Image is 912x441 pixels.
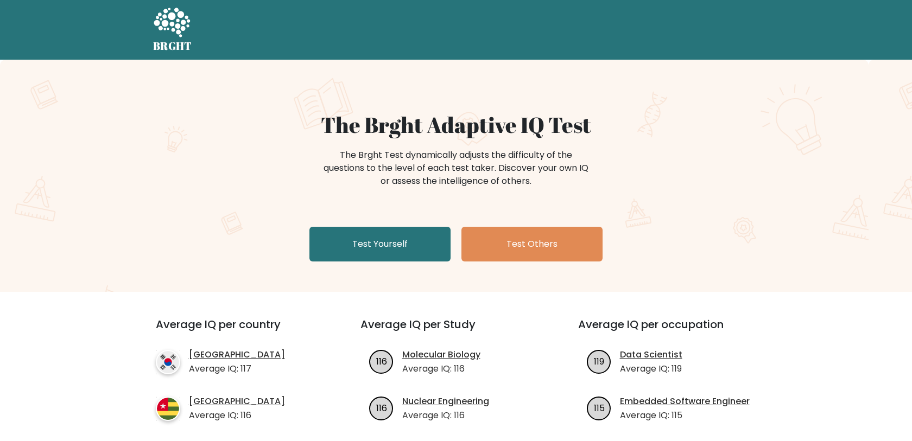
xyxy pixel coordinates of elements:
a: BRGHT [153,4,192,55]
text: 119 [594,355,604,367]
h3: Average IQ per country [156,318,321,344]
div: The Brght Test dynamically adjusts the difficulty of the questions to the level of each test take... [320,149,592,188]
h1: The Brght Adaptive IQ Test [191,112,721,138]
a: Data Scientist [620,348,682,361]
text: 115 [593,401,604,414]
p: Average IQ: 116 [402,362,480,375]
p: Average IQ: 116 [402,409,489,422]
a: [GEOGRAPHIC_DATA] [189,348,285,361]
h3: Average IQ per occupation [578,318,770,344]
text: 116 [376,401,387,414]
a: [GEOGRAPHIC_DATA] [189,395,285,408]
text: 116 [376,355,387,367]
p: Average IQ: 115 [620,409,750,422]
a: Embedded Software Engineer [620,395,750,408]
h3: Average IQ per Study [360,318,552,344]
img: country [156,350,180,374]
a: Test Yourself [309,227,451,261]
a: Molecular Biology [402,348,480,361]
a: Test Others [461,227,603,261]
p: Average IQ: 119 [620,362,682,375]
h5: BRGHT [153,40,192,53]
a: Nuclear Engineering [402,395,489,408]
p: Average IQ: 116 [189,409,285,422]
p: Average IQ: 117 [189,362,285,375]
img: country [156,397,180,421]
